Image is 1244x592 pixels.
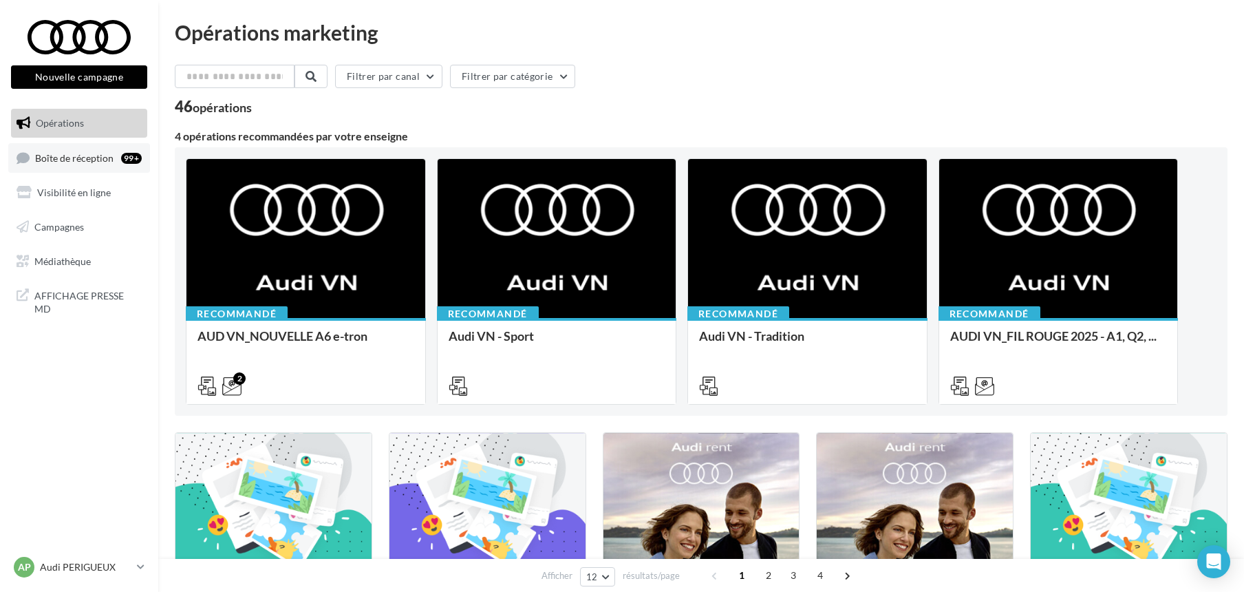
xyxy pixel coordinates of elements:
[939,306,1040,321] div: Recommandé
[782,564,804,586] span: 3
[758,564,780,586] span: 2
[541,569,572,582] span: Afficher
[8,213,150,242] a: Campagnes
[34,221,84,233] span: Campagnes
[809,564,831,586] span: 4
[121,153,142,164] div: 99+
[175,22,1227,43] div: Opérations marketing
[197,328,367,343] span: AUD VN_NOUVELLE A6 e-tron
[8,247,150,276] a: Médiathèque
[35,151,114,163] span: Boîte de réception
[37,187,111,198] span: Visibilité en ligne
[8,143,150,173] a: Boîte de réception99+
[1197,545,1230,578] div: Open Intercom Messenger
[11,554,147,580] a: AP Audi PERIGUEUX
[623,569,680,582] span: résultats/page
[950,328,1157,343] span: AUDI VN_FIL ROUGE 2025 - A1, Q2, ...
[580,567,615,586] button: 12
[34,255,91,266] span: Médiathèque
[687,306,789,321] div: Recommandé
[186,306,288,321] div: Recommandé
[8,178,150,207] a: Visibilité en ligne
[175,99,252,114] div: 46
[8,281,150,321] a: AFFICHAGE PRESSE MD
[18,560,31,574] span: AP
[449,328,534,343] span: Audi VN - Sport
[450,65,575,88] button: Filtrer par catégorie
[586,571,598,582] span: 12
[233,372,246,385] div: 2
[731,564,753,586] span: 1
[699,328,804,343] span: Audi VN - Tradition
[40,560,131,574] p: Audi PERIGUEUX
[11,65,147,89] button: Nouvelle campagne
[175,131,1227,142] div: 4 opérations recommandées par votre enseigne
[335,65,442,88] button: Filtrer par canal
[36,117,84,129] span: Opérations
[437,306,539,321] div: Recommandé
[8,109,150,138] a: Opérations
[34,286,142,316] span: AFFICHAGE PRESSE MD
[193,101,252,114] div: opérations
